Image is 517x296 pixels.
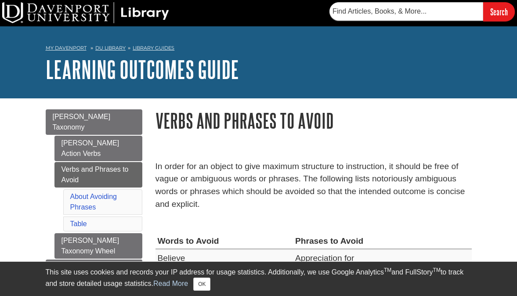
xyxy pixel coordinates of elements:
[46,267,472,291] div: This site uses cookies and records your IP address for usage statistics. Additionally, we use Goo...
[54,136,142,161] a: [PERSON_NAME] Action Verbs
[153,280,188,287] a: Read More
[54,233,142,259] a: [PERSON_NAME] Taxonomy Wheel
[293,249,472,267] td: Appreciation for
[293,233,472,249] th: Phrases to Avoid
[133,45,174,51] a: Library Guides
[46,42,472,56] nav: breadcrumb
[53,113,111,131] span: [PERSON_NAME] Taxonomy
[155,160,472,211] p: In order for an object to give maximum structure to instruction, it should be free of vague or am...
[46,56,239,83] a: Learning Outcomes Guide
[46,109,142,135] a: [PERSON_NAME] Taxonomy
[2,2,169,23] img: DU Library
[70,193,117,211] a: About Avoiding Phrases
[70,220,87,227] a: Table
[46,260,142,274] a: Learning Outcomes
[433,267,441,273] sup: TM
[54,162,142,188] a: Verbs and Phrases to Avoid
[384,267,391,273] sup: TM
[155,233,293,249] th: Words to Avoid
[483,2,515,21] input: Search
[155,109,472,132] h1: Verbs and Phrases to Avoid
[155,249,293,267] td: Believe
[46,109,142,290] div: Guide Page Menu
[46,44,87,52] a: My Davenport
[329,2,515,21] form: Searches DU Library's articles, books, and more
[329,2,483,21] input: Find Articles, Books, & More...
[193,278,210,291] button: Close
[95,45,126,51] a: DU Library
